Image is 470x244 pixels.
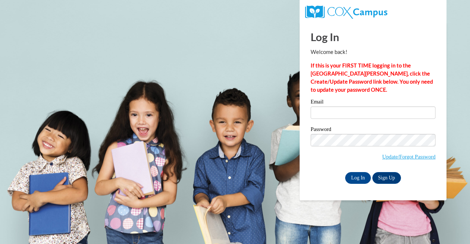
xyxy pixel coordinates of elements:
[311,48,435,56] p: Welcome back!
[311,29,435,44] h1: Log In
[382,154,435,160] a: Update/Forgot Password
[345,172,371,184] input: Log In
[372,172,401,184] a: Sign Up
[311,99,435,106] label: Email
[305,6,387,19] img: COX Campus
[311,127,435,134] label: Password
[311,62,433,93] strong: If this is your FIRST TIME logging in to the [GEOGRAPHIC_DATA][PERSON_NAME], click the Create/Upd...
